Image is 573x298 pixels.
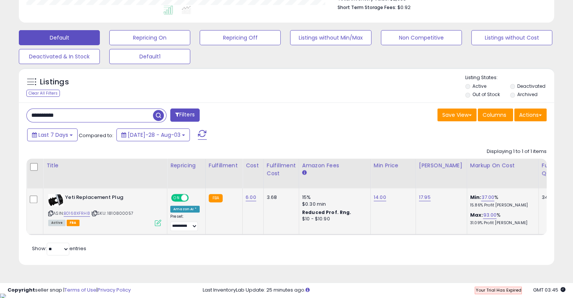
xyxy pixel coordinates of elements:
span: $0.92 [397,4,411,11]
div: 15% [302,194,365,201]
button: Listings without Min/Max [290,30,371,45]
small: Amazon Fees. [302,170,307,176]
img: 31uPkt5YofL._SL40_.jpg [48,194,63,206]
span: Your Trial Has Expired [475,287,521,293]
span: 2025-08-11 03:45 GMT [533,286,565,293]
div: Preset: [170,214,200,231]
button: Filters [170,109,200,122]
a: Terms of Use [64,286,96,293]
a: 37.00 [481,194,494,201]
button: Columns [478,109,513,121]
button: Actions [514,109,547,121]
div: 3.68 [267,194,293,201]
div: $10 - $10.90 [302,216,365,222]
div: Cost [246,162,260,170]
span: FBA [67,220,79,226]
button: Repricing Off [200,30,281,45]
strong: Copyright [8,286,35,293]
p: Listing States: [465,74,554,81]
span: [DATE]-28 - Aug-03 [128,131,180,139]
span: OFF [188,195,200,201]
div: Repricing [170,162,202,170]
label: Deactivated [517,83,545,89]
label: Out of Stock [472,91,500,98]
b: Reduced Prof. Rng. [302,209,351,215]
div: Last InventoryLab Update: 25 minutes ago. [203,287,565,294]
div: Fulfillable Quantity [542,162,568,177]
b: Max: [470,211,483,219]
b: Yeti Replacement Plug [65,194,157,203]
span: Columns [483,111,506,119]
div: Fulfillment Cost [267,162,296,177]
div: [PERSON_NAME] [419,162,464,170]
label: Archived [517,91,537,98]
span: Compared to: [79,132,113,139]
button: Listings without Cost [471,30,552,45]
span: ON [172,195,181,201]
div: Markup on Cost [470,162,535,170]
div: Amazon AI * [170,206,200,212]
div: 340 [542,194,565,201]
div: % [470,212,533,226]
button: Repricing On [109,30,190,45]
a: 6.00 [246,194,256,201]
button: Non Competitive [381,30,462,45]
div: Title [46,162,164,170]
a: 93.00 [483,211,497,219]
b: Min: [470,194,481,201]
div: Clear All Filters [26,90,60,97]
button: Deactivated & In Stock [19,49,100,64]
button: Default1 [109,49,190,64]
small: FBA [209,194,223,202]
button: Save View [437,109,477,121]
th: The percentage added to the cost of goods (COGS) that forms the calculator for Min & Max prices. [467,159,538,188]
div: ASIN: [48,194,161,225]
div: Amazon Fees [302,162,367,170]
button: Last 7 Days [27,128,78,141]
a: 17.95 [419,194,431,201]
div: $0.30 min [302,201,365,208]
p: 15.86% Profit [PERSON_NAME] [470,203,533,208]
span: | SKU: 1810800057 [91,210,133,216]
b: Short Term Storage Fees: [338,4,396,11]
span: All listings currently available for purchase on Amazon [48,220,66,226]
label: Active [472,83,486,89]
a: 14.00 [374,194,386,201]
div: seller snap | | [8,287,131,294]
a: Privacy Policy [98,286,131,293]
span: Last 7 Days [38,131,68,139]
div: Fulfillment [209,162,239,170]
h5: Listings [40,77,69,87]
p: 31.09% Profit [PERSON_NAME] [470,220,533,226]
button: Default [19,30,100,45]
div: % [470,194,533,208]
div: Displaying 1 to 1 of 1 items [487,148,547,155]
a: B0168XFRH8 [64,210,90,217]
span: Show: entries [32,245,86,252]
div: Min Price [374,162,413,170]
button: [DATE]-28 - Aug-03 [116,128,190,141]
